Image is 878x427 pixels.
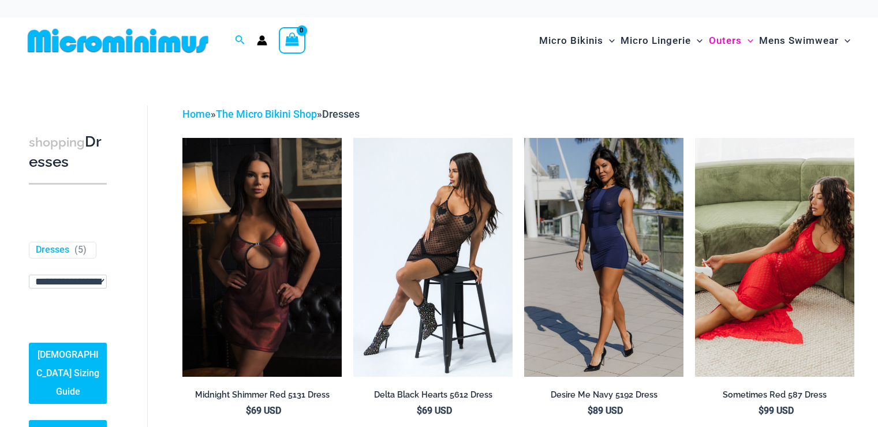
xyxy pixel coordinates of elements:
span: » » [182,108,360,120]
span: $ [759,405,764,416]
a: The Micro Bikini Shop [216,108,317,120]
span: 5 [78,244,83,255]
h2: Midnight Shimmer Red 5131 Dress [182,389,342,400]
span: Micro Lingerie [621,26,691,55]
span: shopping [29,135,85,149]
span: Menu Toggle [742,26,753,55]
span: $ [588,405,593,416]
img: Delta Black Hearts 5612 Dress 05 [353,138,513,377]
a: Delta Black Hearts 5612 Dress 05Delta Black Hearts 5612 Dress 04Delta Black Hearts 5612 Dress 04 [353,138,513,377]
bdi: 69 USD [246,405,281,416]
img: MM SHOP LOGO FLAT [23,28,213,54]
a: Midnight Shimmer Red 5131 Dress [182,389,342,404]
span: Dresses [322,108,360,120]
span: $ [417,405,422,416]
h3: Dresses [29,132,107,172]
img: Midnight Shimmer Red 5131 Dress 03v3 [182,138,342,377]
h2: Delta Black Hearts 5612 Dress [353,389,513,400]
a: Account icon link [257,35,267,46]
a: Desire Me Navy 5192 Dress 11Desire Me Navy 5192 Dress 09Desire Me Navy 5192 Dress 09 [524,138,683,377]
a: Home [182,108,211,120]
span: ( ) [74,244,87,256]
h2: Desire Me Navy 5192 Dress [524,389,683,400]
span: Outers [709,26,742,55]
a: Micro LingerieMenu ToggleMenu Toggle [618,23,705,58]
span: Menu Toggle [839,26,850,55]
span: Mens Swimwear [759,26,839,55]
a: View Shopping Cart, empty [279,27,305,54]
bdi: 99 USD [759,405,794,416]
a: Midnight Shimmer Red 5131 Dress 03v3Midnight Shimmer Red 5131 Dress 05Midnight Shimmer Red 5131 D... [182,138,342,377]
span: $ [246,405,251,416]
a: Micro BikinisMenu ToggleMenu Toggle [536,23,618,58]
a: Sometimes Red 587 Dress [695,389,854,404]
a: Sometimes Red 587 Dress 10Sometimes Red 587 Dress 09Sometimes Red 587 Dress 09 [695,138,854,377]
a: Search icon link [235,33,245,48]
a: Delta Black Hearts 5612 Dress [353,389,513,404]
nav: Site Navigation [535,21,855,60]
bdi: 69 USD [417,405,452,416]
a: Dresses [36,244,69,256]
a: OutersMenu ToggleMenu Toggle [706,23,756,58]
a: Mens SwimwearMenu ToggleMenu Toggle [756,23,853,58]
bdi: 89 USD [588,405,623,416]
span: Micro Bikinis [539,26,603,55]
select: wpc-taxonomy-pa_fabric-type-746009 [29,275,107,289]
span: Menu Toggle [691,26,703,55]
span: Menu Toggle [603,26,615,55]
img: Sometimes Red 587 Dress 10 [695,138,854,377]
img: Desire Me Navy 5192 Dress 11 [524,138,683,377]
h2: Sometimes Red 587 Dress [695,389,854,400]
a: Desire Me Navy 5192 Dress [524,389,683,404]
a: [DEMOGRAPHIC_DATA] Sizing Guide [29,343,107,404]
